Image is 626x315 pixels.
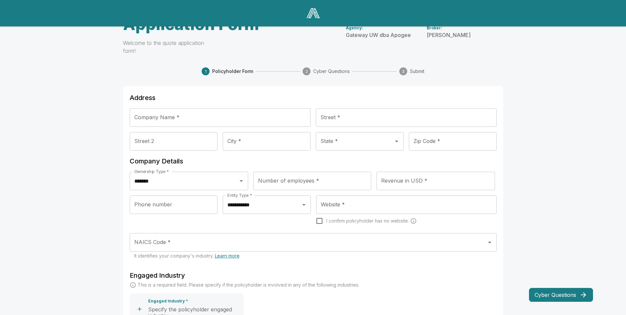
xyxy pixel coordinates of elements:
[306,69,308,74] text: 2
[130,270,497,281] h6: Engaged Industry
[326,218,409,224] span: I confirm policyholder has no website.
[427,25,471,31] p: Broker:
[130,92,497,103] h6: Address
[227,192,252,198] label: Entity Type *
[299,200,309,209] button: Open
[485,238,494,247] button: Open
[134,169,169,174] label: Ownership Type *
[410,68,424,75] span: Submit
[215,253,240,259] a: Learn more
[529,288,593,302] button: Cyber Questions
[427,31,471,39] p: [PERSON_NAME]
[346,31,411,39] p: Gateway UW dba Apogee
[134,253,240,259] span: It identifies your company's industry.
[123,39,208,55] p: Welcome to the quote application form!
[237,176,246,186] button: Open
[138,282,359,288] p: This is a required field. Please specify if the policyholder is involved in any of the following ...
[392,137,401,146] button: Open
[410,218,417,224] svg: Some carriers will require this field, please enter a domain
[313,68,350,75] span: Cyber Questions
[130,156,497,166] h6: Company Details
[148,299,188,304] p: Engaged Industry *
[346,25,411,31] p: Agency:
[205,69,206,74] text: 1
[307,8,320,18] img: AA Logo
[212,68,253,75] span: Policyholder Form
[402,69,405,74] text: 3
